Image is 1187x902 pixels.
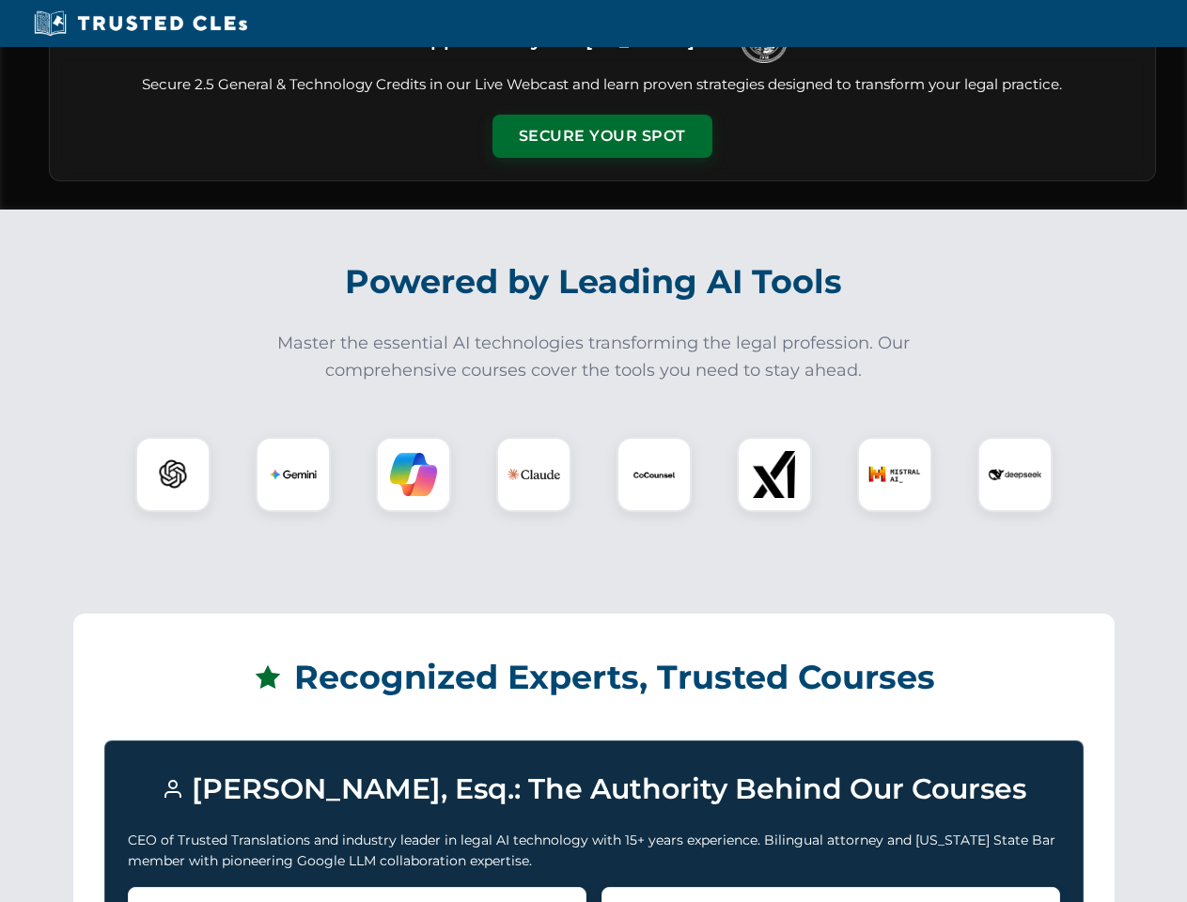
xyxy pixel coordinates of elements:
[617,437,692,512] div: CoCounsel
[270,451,317,498] img: Gemini Logo
[977,437,1053,512] div: DeepSeek
[265,330,923,384] p: Master the essential AI technologies transforming the legal profession. Our comprehensive courses...
[146,447,200,502] img: ChatGPT Logo
[631,451,678,498] img: CoCounsel Logo
[857,437,932,512] div: Mistral AI
[390,451,437,498] img: Copilot Logo
[72,74,1132,96] p: Secure 2.5 General & Technology Credits in our Live Webcast and learn proven strategies designed ...
[128,830,1060,872] p: CEO of Trusted Translations and industry leader in legal AI technology with 15+ years experience....
[989,448,1041,501] img: DeepSeek Logo
[508,448,560,501] img: Claude Logo
[73,249,1115,315] h2: Powered by Leading AI Tools
[751,451,798,498] img: xAI Logo
[28,9,253,38] img: Trusted CLEs
[492,115,712,158] button: Secure Your Spot
[376,437,451,512] div: Copilot
[128,764,1060,815] h3: [PERSON_NAME], Esq.: The Authority Behind Our Courses
[868,448,921,501] img: Mistral AI Logo
[104,645,1084,710] h2: Recognized Experts, Trusted Courses
[737,437,812,512] div: xAI
[135,437,211,512] div: ChatGPT
[256,437,331,512] div: Gemini
[496,437,571,512] div: Claude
